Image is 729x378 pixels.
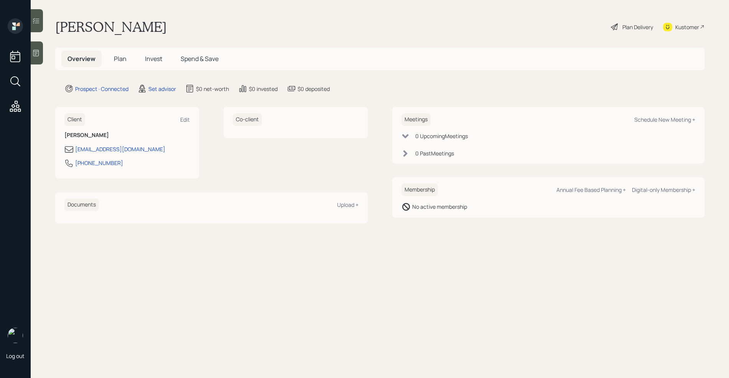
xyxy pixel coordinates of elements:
[180,116,190,123] div: Edit
[75,159,123,167] div: [PHONE_NUMBER]
[298,85,330,93] div: $0 deposited
[145,54,162,63] span: Invest
[634,116,695,123] div: Schedule New Meeting +
[402,113,431,126] h6: Meetings
[67,54,95,63] span: Overview
[233,113,262,126] h6: Co-client
[412,203,467,211] div: No active membership
[6,352,25,360] div: Log out
[8,328,23,343] img: retirable_logo.png
[622,23,653,31] div: Plan Delivery
[148,85,176,93] div: Set advisor
[181,54,219,63] span: Spend & Save
[337,201,359,208] div: Upload +
[114,54,127,63] span: Plan
[556,186,626,193] div: Annual Fee Based Planning +
[675,23,699,31] div: Kustomer
[632,186,695,193] div: Digital-only Membership +
[415,149,454,157] div: 0 Past Meeting s
[64,198,99,211] h6: Documents
[64,132,190,139] h6: [PERSON_NAME]
[55,18,167,35] h1: [PERSON_NAME]
[415,132,468,140] div: 0 Upcoming Meeting s
[75,85,128,93] div: Prospect · Connected
[64,113,85,126] h6: Client
[196,85,229,93] div: $0 net-worth
[402,183,438,196] h6: Membership
[75,145,165,153] div: [EMAIL_ADDRESS][DOMAIN_NAME]
[249,85,278,93] div: $0 invested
